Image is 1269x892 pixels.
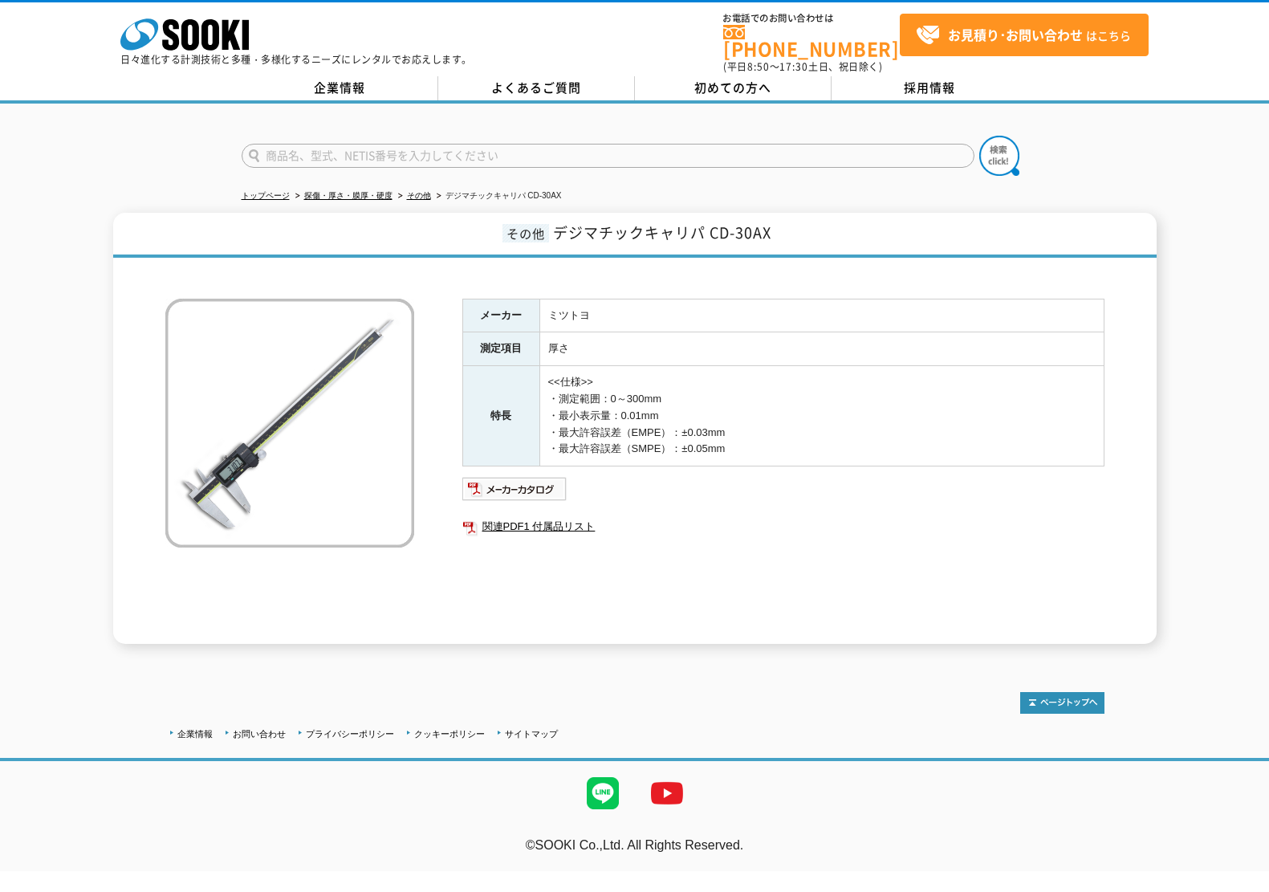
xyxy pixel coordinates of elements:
input: 商品名、型式、NETIS番号を入力してください [242,144,974,168]
span: (平日 ～ 土日、祝日除く) [723,59,882,74]
span: その他 [502,224,549,242]
td: ミツトヨ [539,299,1104,332]
a: 関連PDF1 付属品リスト [462,516,1104,537]
strong: お見積り･お問い合わせ [948,25,1083,44]
a: 企業情報 [177,729,213,739]
span: 初めての方へ [694,79,771,96]
a: その他 [407,191,431,200]
span: 8:50 [747,59,770,74]
span: デジマチックキャリパ CD-30AX [553,222,771,243]
a: 初めての方へ [635,76,832,100]
a: プライバシーポリシー [306,729,394,739]
a: お見積り･お問い合わせはこちら [900,14,1149,56]
td: <<仕様>> ・測定範囲：0～300mm ・最小表示量：0.01mm ・最大許容誤差（EMPE）：±0.03mm ・最大許容誤差（SMPE）：±0.05mm [539,366,1104,466]
a: クッキーポリシー [414,729,485,739]
span: お電話でのお問い合わせは [723,14,900,23]
img: btn_search.png [979,136,1019,176]
a: お問い合わせ [233,729,286,739]
span: はこちら [916,23,1131,47]
a: [PHONE_NUMBER] [723,25,900,58]
img: LINE [571,761,635,825]
a: 企業情報 [242,76,438,100]
a: メーカーカタログ [462,487,567,499]
a: 採用情報 [832,76,1028,100]
img: トップページへ [1020,692,1104,714]
td: 厚さ [539,332,1104,366]
a: トップページ [242,191,290,200]
a: 探傷・厚さ・膜厚・硬度 [304,191,392,200]
th: メーカー [462,299,539,332]
li: デジマチックキャリパ CD-30AX [433,188,562,205]
span: 17:30 [779,59,808,74]
th: 測定項目 [462,332,539,366]
img: メーカーカタログ [462,476,567,502]
a: よくあるご質問 [438,76,635,100]
a: テストMail [1207,855,1269,869]
img: YouTube [635,761,699,825]
img: デジマチックキャリパ CD-30AX [165,299,414,548]
th: 特長 [462,366,539,466]
a: サイトマップ [505,729,558,739]
p: 日々進化する計測技術と多種・多様化するニーズにレンタルでお応えします。 [120,55,472,64]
